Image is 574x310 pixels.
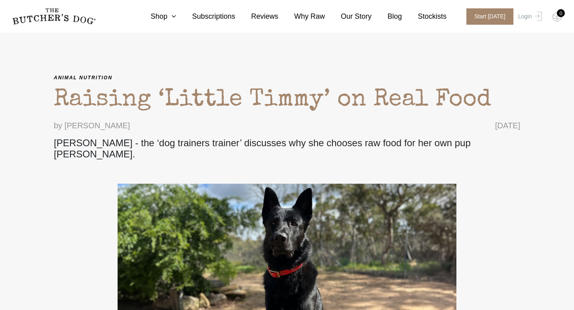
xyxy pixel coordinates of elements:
span: Start [DATE] [466,8,513,25]
a: Why Raw [278,11,325,22]
a: Start [DATE] [458,8,516,25]
a: Stockists [402,11,446,22]
span: [DATE] [495,120,520,131]
span: [PERSON_NAME] - the ‘dog trainers trainer’ discusses why she chooses raw food for her own pup [PE... [54,137,520,160]
a: Login [516,8,542,25]
span: by [PERSON_NAME] [54,120,130,131]
a: Subscriptions [176,11,235,22]
span: ANIMAL NUTRITION [54,74,520,82]
h1: Raising ‘Little Timmy’ on Real Food [54,82,520,120]
a: Our Story [325,11,372,22]
img: TBD_Cart-Empty.png [552,12,562,22]
a: Shop [135,11,176,22]
a: Blog [372,11,402,22]
a: Reviews [235,11,278,22]
div: 0 [557,9,565,17]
